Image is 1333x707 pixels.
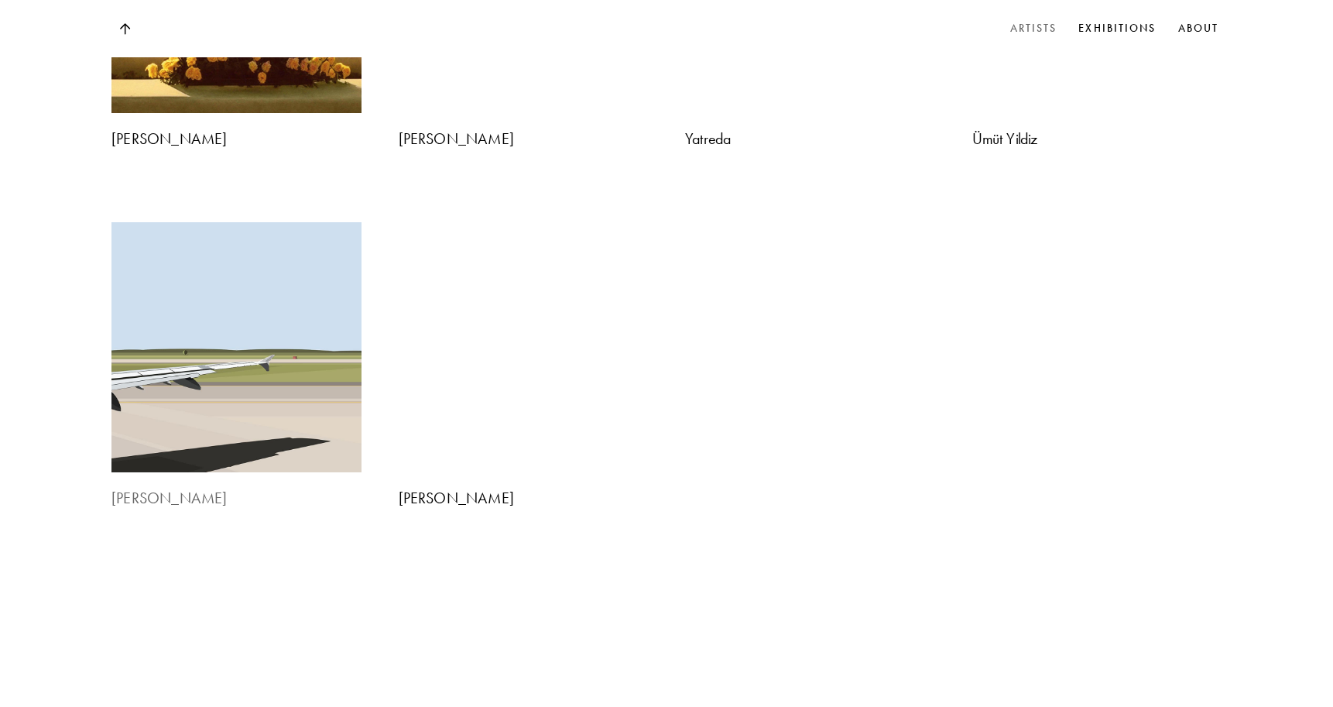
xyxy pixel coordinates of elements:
[1075,17,1159,40] a: Exhibitions
[399,129,515,148] b: [PERSON_NAME]
[972,129,1039,148] b: Ümüt Yildiz
[111,489,228,507] b: [PERSON_NAME]
[1175,17,1222,40] a: About
[119,23,130,35] img: Top
[111,129,228,148] b: [PERSON_NAME]
[399,222,649,472] img: Artist Profile
[111,222,362,508] a: Artist Profile[PERSON_NAME]
[685,129,731,148] b: Yatreda
[1007,17,1061,40] a: Artists
[105,216,368,479] img: Artist Profile
[399,222,649,508] a: Artist Profile[PERSON_NAME]
[399,489,515,507] b: [PERSON_NAME]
